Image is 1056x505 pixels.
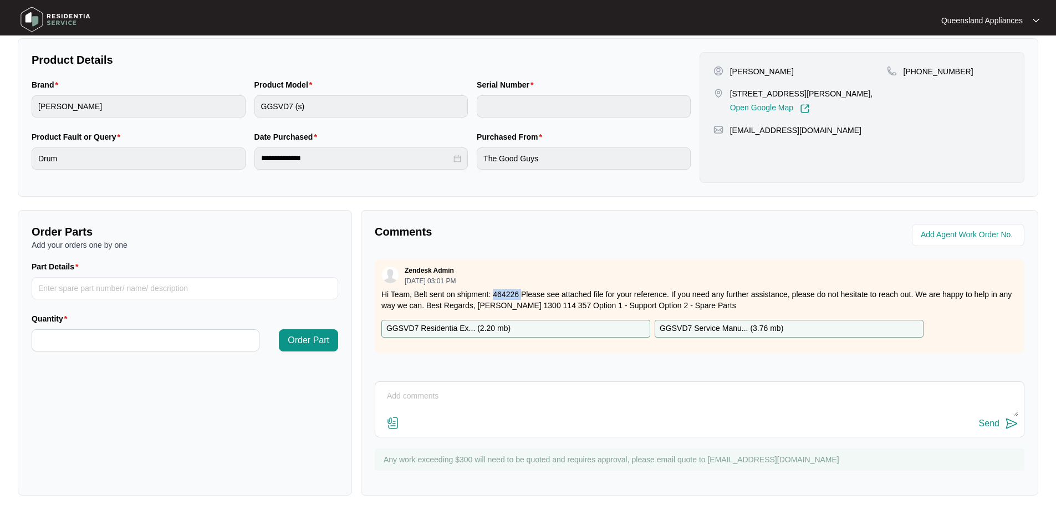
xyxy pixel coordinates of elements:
label: Date Purchased [254,131,322,142]
label: Brand [32,79,63,90]
button: Order Part [279,329,338,351]
img: residentia service logo [17,3,94,36]
p: [STREET_ADDRESS][PERSON_NAME], [730,88,873,99]
input: Quantity [32,330,259,351]
p: Order Parts [32,224,338,239]
p: GGSVD7 Residentia Ex... ( 2.20 mb ) [386,323,511,335]
img: send-icon.svg [1005,417,1018,430]
p: Product Details [32,52,691,68]
button: Send [979,416,1018,431]
img: user-pin [713,66,723,76]
p: Hi Team, Belt sent on shipment: 464226 Please see attached file for your reference. If you need a... [381,289,1018,311]
img: Link-External [800,104,810,114]
input: Product Model [254,95,468,118]
label: Purchased From [477,131,547,142]
input: Add Agent Work Order No. [921,228,1018,242]
label: Part Details [32,261,83,272]
img: user.svg [382,267,399,283]
p: Add your orders one by one [32,239,338,251]
label: Quantity [32,313,72,324]
span: Order Part [288,334,329,347]
p: [PHONE_NUMBER] [904,66,973,77]
input: Part Details [32,277,338,299]
div: Send [979,419,999,429]
img: dropdown arrow [1033,18,1039,23]
p: [EMAIL_ADDRESS][DOMAIN_NAME] [730,125,861,136]
input: Purchased From [477,147,691,170]
a: Open Google Map [730,104,810,114]
input: Date Purchased [261,152,452,164]
label: Product Fault or Query [32,131,125,142]
p: GGSVD7 Service Manu... ( 3.76 mb ) [660,323,783,335]
p: Comments [375,224,692,239]
input: Product Fault or Query [32,147,246,170]
p: [DATE] 03:01 PM [405,278,456,284]
img: file-attachment-doc.svg [386,416,400,430]
p: [PERSON_NAME] [730,66,794,77]
input: Serial Number [477,95,691,118]
img: map-pin [713,125,723,135]
input: Brand [32,95,246,118]
label: Product Model [254,79,317,90]
label: Serial Number [477,79,538,90]
p: Queensland Appliances [941,15,1023,26]
p: Any work exceeding $300 will need to be quoted and requires approval, please email quote to [EMAI... [384,454,1019,465]
p: Zendesk Admin [405,266,454,275]
img: map-pin [713,88,723,98]
img: map-pin [887,66,897,76]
